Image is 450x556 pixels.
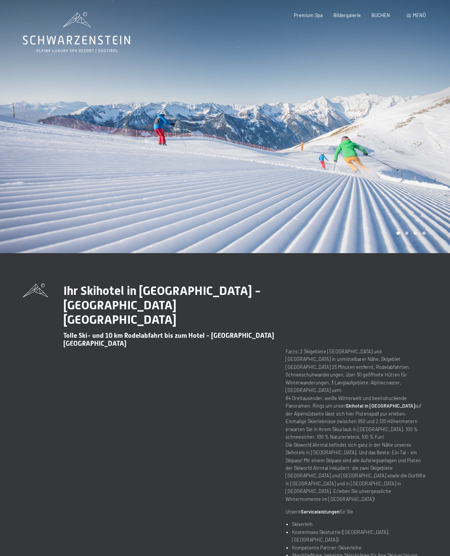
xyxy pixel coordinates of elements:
li: Skiverleih [292,520,427,528]
p: Facts: 2 Skigebiete [GEOGRAPHIC_DATA] und [GEOGRAPHIC_DATA] in unmittelbarer Nähe, Skigebiet [GEO... [286,348,427,503]
div: Carousel Page 3 [414,232,417,235]
div: Carousel Page 1 (Current Slide) [396,232,400,235]
span: Menü [413,12,426,18]
strong: Skihotel in [GEOGRAPHIC_DATA] [346,403,415,409]
div: Carousel Page 2 [405,232,409,235]
div: Carousel Page 4 [422,232,426,235]
a: Premium Spa [294,12,323,18]
li: Kompetente Partner-Skiverleihe [292,544,427,551]
a: Bildergalerie [333,12,361,18]
div: Carousel Pagination [394,232,426,235]
a: BUCHEN [371,12,390,18]
span: Ihr Skihotel in [GEOGRAPHIC_DATA] - [GEOGRAPHIC_DATA] [GEOGRAPHIC_DATA] [63,284,261,327]
p: Unsere für Sie [286,508,427,515]
strong: Serviceleistungen [301,509,339,515]
li: Kostenloses Skishuttle ([GEOGRAPHIC_DATA], [GEOGRAPHIC_DATA]) [292,528,427,544]
span: Tolle Ski- und 10 km Rodelabfahrt bis zum Hotel - [GEOGRAPHIC_DATA] [GEOGRAPHIC_DATA] [63,332,274,347]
